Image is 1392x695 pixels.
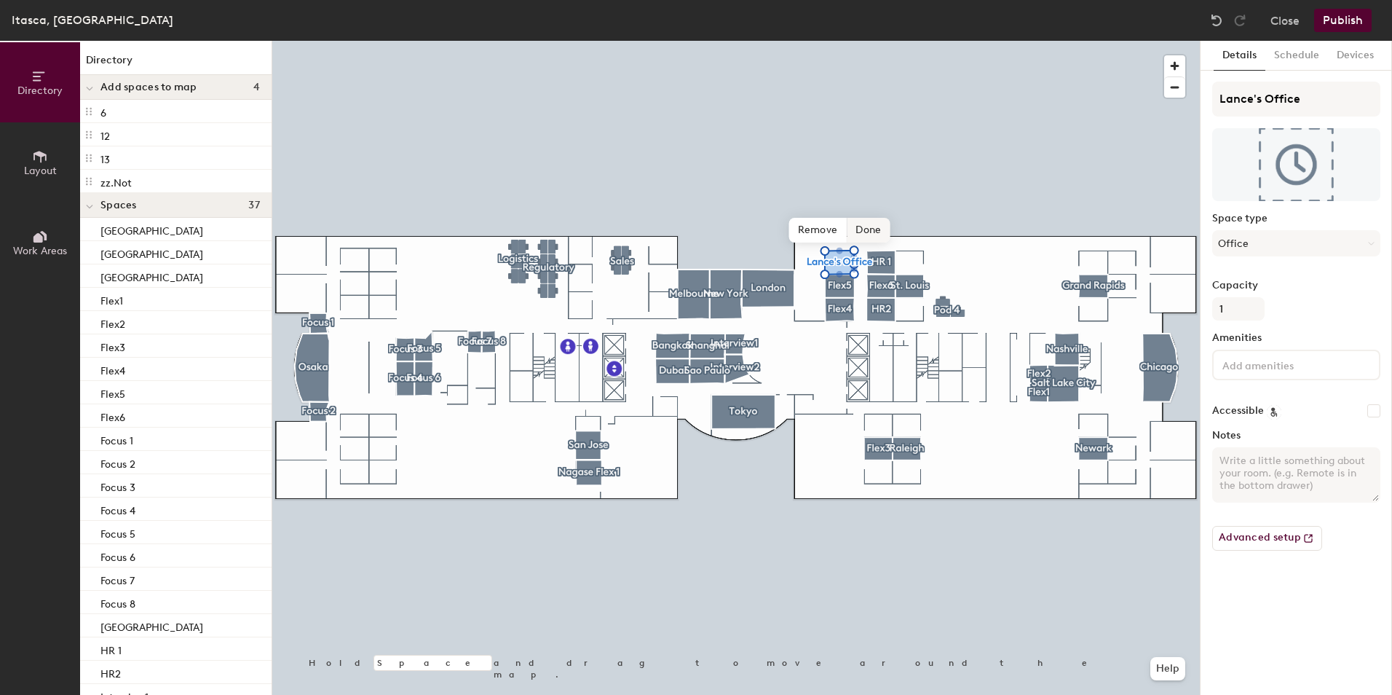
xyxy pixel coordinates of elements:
label: Capacity [1212,280,1380,291]
p: HR 1 [100,640,122,657]
button: Advanced setup [1212,526,1322,551]
p: Focus 6 [100,547,135,564]
input: Add amenities [1219,356,1351,373]
img: The space named Lance's Office [1212,128,1380,201]
img: Undo [1209,13,1224,28]
p: [GEOGRAPHIC_DATA] [100,617,203,634]
p: Flex2 [100,314,125,331]
span: Add spaces to map [100,82,197,93]
span: Directory [17,85,63,97]
p: Focus 5 [100,524,135,541]
p: Focus 2 [100,454,135,471]
span: Work Areas [13,245,67,257]
label: Accessible [1212,405,1264,417]
p: 6 [100,103,106,119]
button: Publish [1314,9,1372,32]
span: 4 [253,82,260,93]
p: Focus 4 [100,500,135,517]
p: Flex1 [100,291,123,307]
p: Focus 1 [100,431,133,447]
button: Schedule [1265,41,1328,71]
p: [GEOGRAPHIC_DATA] [100,244,203,261]
button: Details [1214,41,1265,71]
p: zz.Not [100,173,132,189]
button: Help [1150,657,1185,680]
p: Focus 8 [100,594,135,610]
button: Devices [1328,41,1383,71]
h1: Directory [80,52,272,75]
p: Flex3 [100,337,125,354]
p: [GEOGRAPHIC_DATA] [100,267,203,284]
img: Redo [1233,13,1247,28]
div: Itasca, [GEOGRAPHIC_DATA] [12,11,173,29]
label: Notes [1212,430,1380,441]
p: Flex5 [100,384,125,401]
button: Close [1270,9,1300,32]
p: Focus 7 [100,570,135,587]
p: Flex4 [100,361,125,377]
p: 13 [100,149,110,166]
span: Remove [789,218,847,243]
span: 37 [248,200,260,211]
p: Focus 3 [100,477,135,494]
label: Space type [1212,213,1380,224]
p: Flex6 [100,407,125,424]
span: Done [847,218,890,243]
p: HR2 [100,664,121,680]
p: [GEOGRAPHIC_DATA] [100,221,203,237]
label: Amenities [1212,332,1380,344]
span: Layout [24,165,57,177]
p: 12 [100,126,110,143]
span: Spaces [100,200,137,211]
button: Office [1212,230,1380,256]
